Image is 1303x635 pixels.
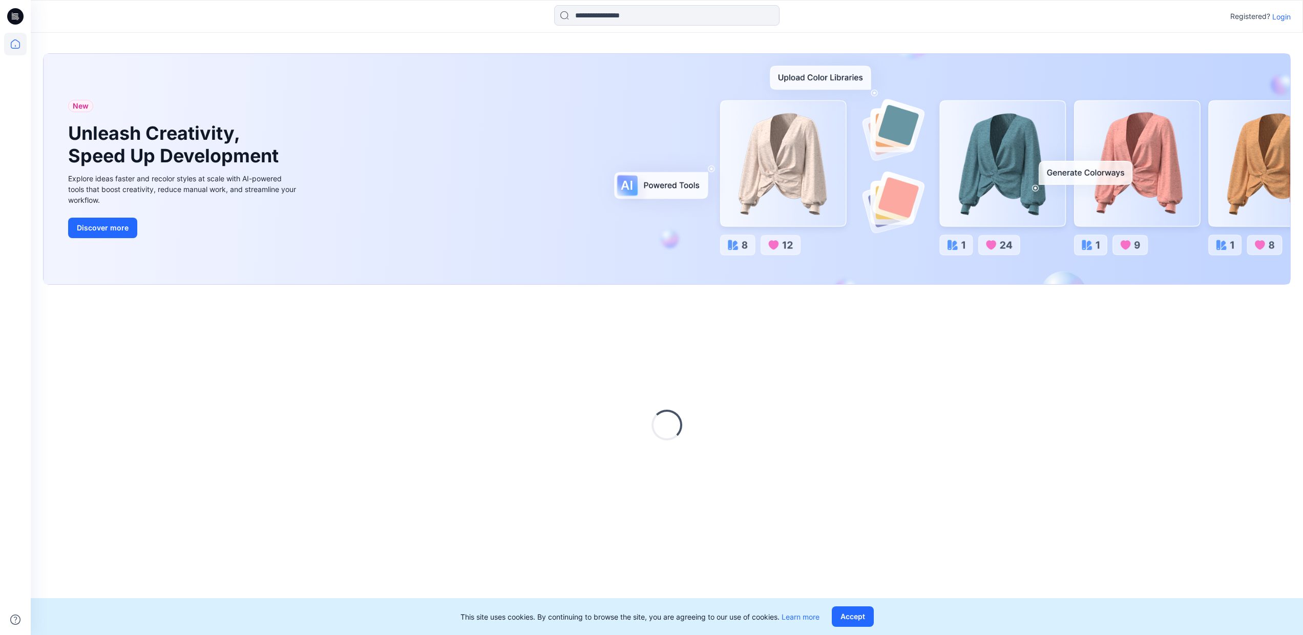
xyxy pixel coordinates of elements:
[460,611,819,622] p: This site uses cookies. By continuing to browse the site, you are agreeing to our use of cookies.
[73,100,89,112] span: New
[782,612,819,621] a: Learn more
[1230,10,1270,23] p: Registered?
[832,606,874,627] button: Accept
[68,173,299,205] div: Explore ideas faster and recolor styles at scale with AI-powered tools that boost creativity, red...
[68,218,137,238] button: Discover more
[1272,11,1291,22] p: Login
[68,122,283,166] h1: Unleash Creativity, Speed Up Development
[68,218,299,238] a: Discover more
